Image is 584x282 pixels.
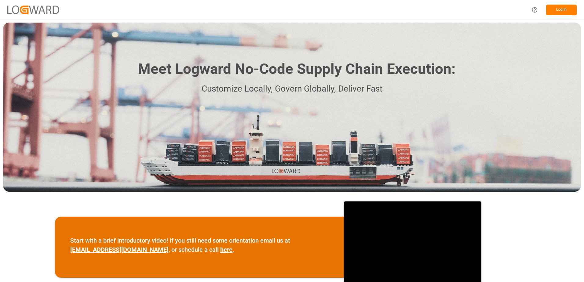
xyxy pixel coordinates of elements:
h1: Meet Logward No-Code Supply Chain Execution: [138,58,455,80]
img: Logward_new_orange.png [7,5,59,14]
p: Start with a brief introductory video! If you still need some orientation email us at , or schedu... [70,236,329,254]
p: Customize Locally, Govern Globally, Deliver Fast [129,82,455,96]
a: [EMAIL_ADDRESS][DOMAIN_NAME] [70,246,169,253]
a: here [220,246,232,253]
button: Log In [546,5,577,15]
button: Help Center [528,3,542,17]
